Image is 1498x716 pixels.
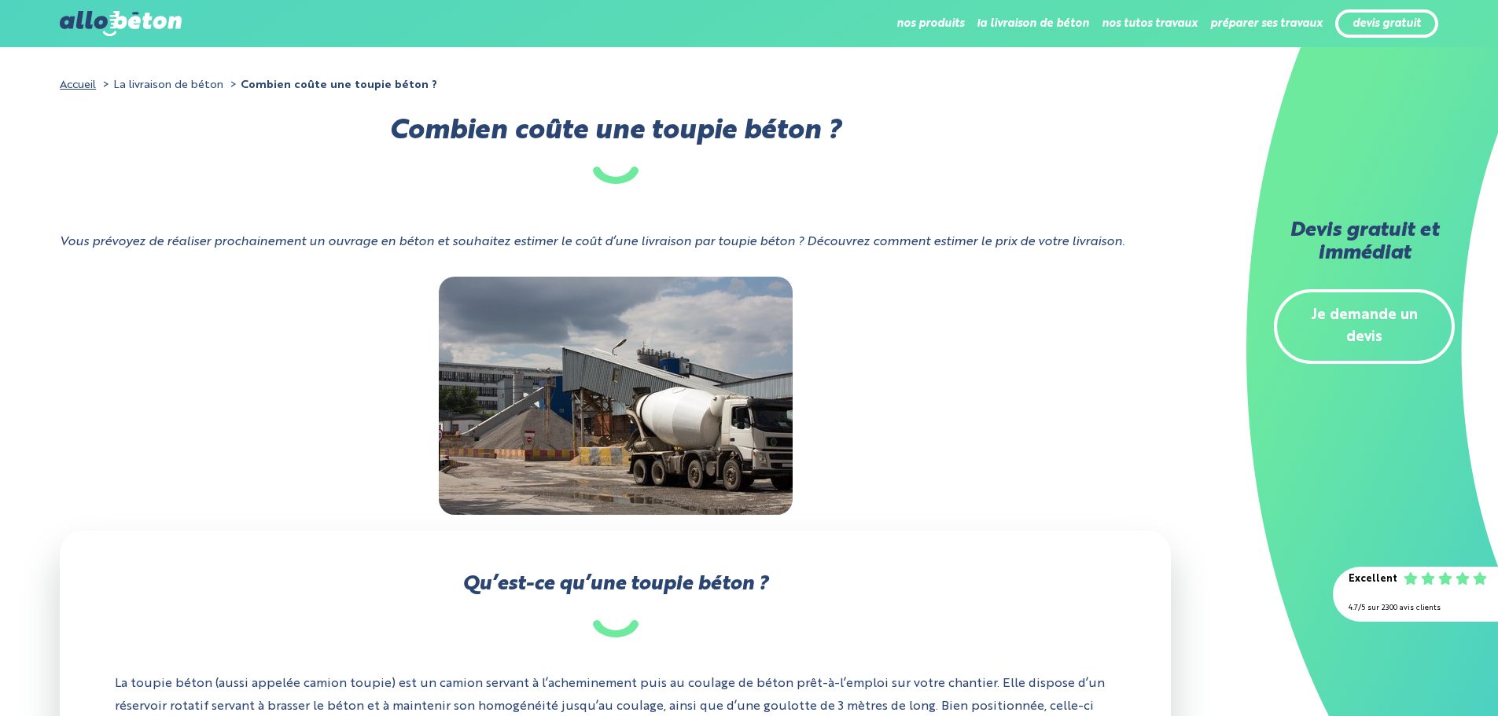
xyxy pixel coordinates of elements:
[439,277,793,515] img: ”Camion
[1210,5,1323,42] li: préparer ses travaux
[60,79,96,90] a: Accueil
[896,5,964,42] li: nos produits
[1349,568,1397,591] div: Excellent
[977,5,1089,42] li: la livraison de béton
[60,120,1171,184] h1: Combien coûte une toupie béton ?
[1102,5,1198,42] li: nos tutos travaux
[115,574,1116,637] h3: Qu’est-ce qu’une toupie béton ?
[60,236,1124,248] i: Vous prévoyez de réaliser prochainement un ouvrage en béton et souhaitez estimer le coût d’une li...
[1349,597,1482,620] div: 4.7/5 sur 2300 avis clients
[99,74,223,97] li: La livraison de béton
[60,11,181,36] img: allobéton
[1274,289,1455,365] a: Je demande un devis
[1274,220,1455,266] h2: Devis gratuit et immédiat
[226,74,437,97] li: Combien coûte une toupie béton ?
[1353,17,1421,31] a: devis gratuit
